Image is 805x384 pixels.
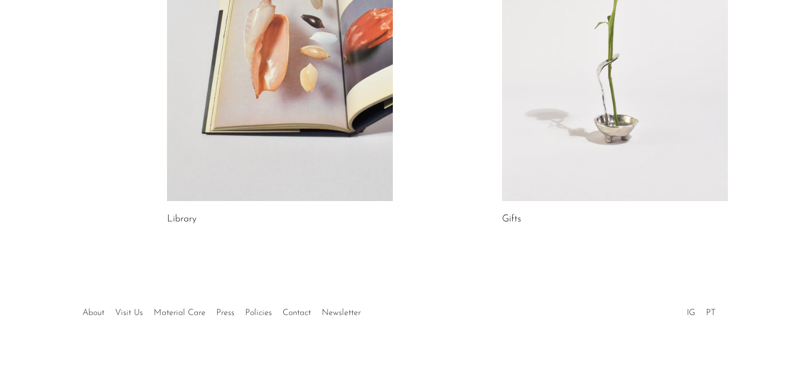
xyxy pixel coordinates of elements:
a: Material Care [154,309,206,317]
a: Visit Us [115,309,143,317]
a: About [82,309,104,317]
a: Press [216,309,234,317]
ul: Quick links [77,300,366,320]
ul: Social Medias [681,300,721,320]
a: Contact [283,309,311,317]
a: Library [167,214,196,224]
a: Gifts [502,214,521,224]
a: PT [706,309,716,317]
a: Policies [245,309,272,317]
a: IG [687,309,695,317]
